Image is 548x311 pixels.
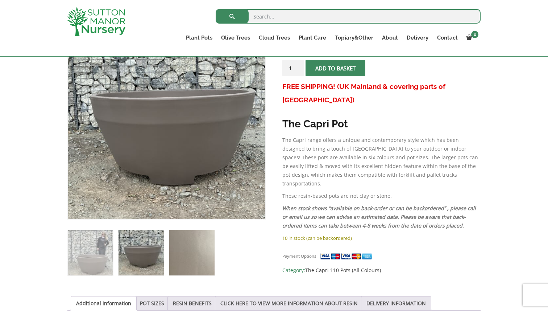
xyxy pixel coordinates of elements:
a: 0 [462,33,481,43]
a: Topiary&Other [331,33,378,43]
a: Cloud Trees [254,33,294,43]
img: logo [67,7,125,36]
p: The Capri range offers a unique and contemporary style which has been designed to bring a touch o... [282,136,481,188]
a: Delivery [402,33,433,43]
h3: FREE SHIPPING! (UK Mainland & covering parts of [GEOGRAPHIC_DATA]) [282,80,481,107]
span: Category: [282,266,481,275]
input: Product quantity [282,60,304,76]
img: The Capri Pot 110 Colour Clay - Image 3 [169,230,215,275]
img: The Capri Pot 110 Colour Clay [68,230,113,275]
p: 10 in stock (can be backordered) [282,234,481,242]
button: Add to basket [306,60,365,76]
em: When stock shows “available on back-order or can be backordered” , please call or email us so we ... [282,205,476,229]
input: Search... [216,9,481,24]
span: 0 [471,31,478,38]
a: Contact [433,33,462,43]
a: Additional information [76,296,131,310]
a: The Capri 110 Pots (All Colours) [305,267,381,274]
strong: The Capri Pot [282,118,348,130]
p: These resin-based pots are not clay or stone. [282,192,481,200]
a: POT SIZES [140,296,164,310]
img: payment supported [320,253,374,260]
a: Plant Pots [182,33,217,43]
img: The Capri Pot 110 Colour Clay - Image 2 [119,230,164,275]
a: RESIN BENEFITS [173,296,212,310]
a: CLICK HERE TO VIEW MORE INFORMATION ABOUT RESIN [220,296,358,310]
img: The Capri Pot 110 Colour Clay - IMG 3768 scaled [68,22,265,220]
a: Plant Care [294,33,331,43]
small: Payment Options: [282,253,317,259]
a: About [378,33,402,43]
a: Olive Trees [217,33,254,43]
a: DELIVERY INFORMATION [366,296,426,310]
